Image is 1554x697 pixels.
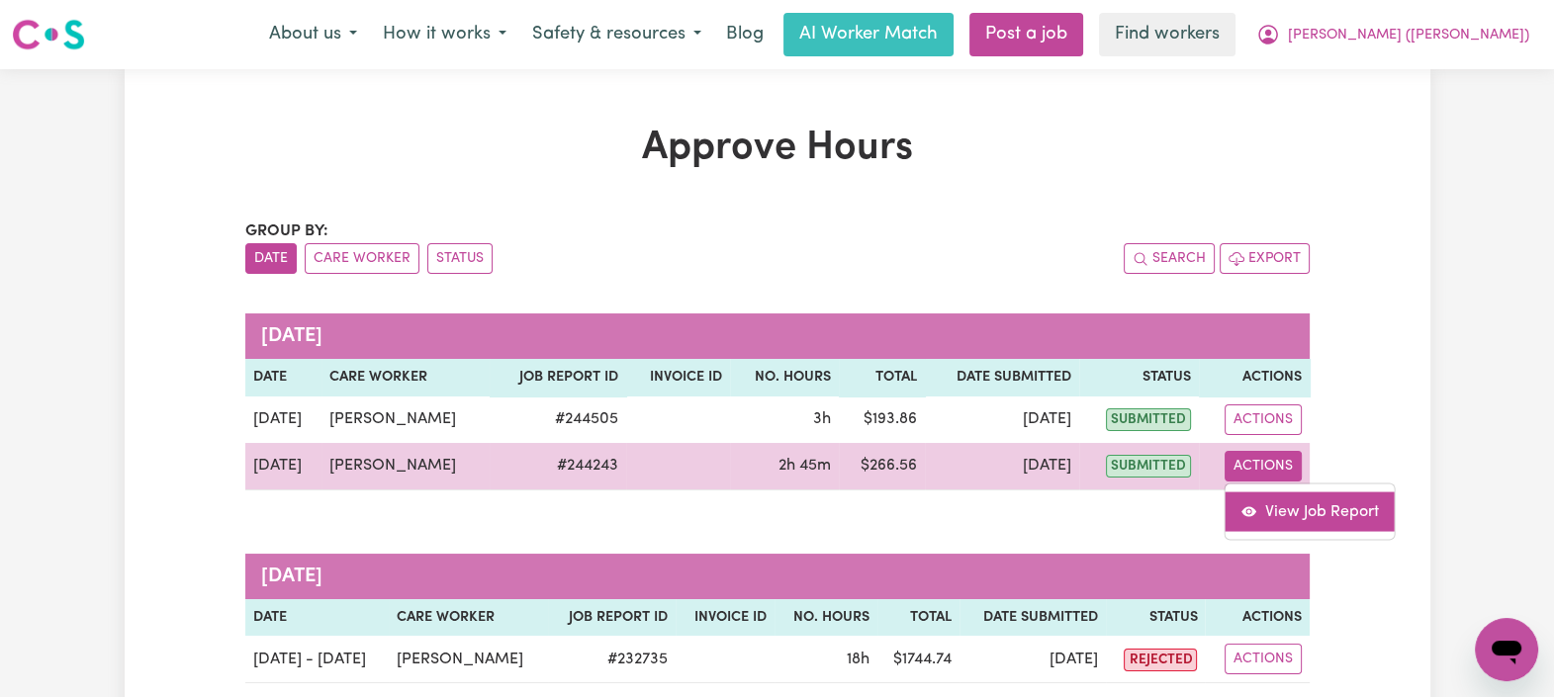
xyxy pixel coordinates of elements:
td: $ 266.56 [839,443,925,490]
th: Actions [1205,599,1309,637]
button: Search [1124,243,1215,274]
button: sort invoices by date [245,243,297,274]
button: Actions [1225,644,1302,674]
th: Date [245,359,321,396]
button: sort invoices by paid status [427,243,493,274]
button: Safety & resources [519,14,714,55]
td: # 232735 [548,636,677,683]
a: AI Worker Match [783,13,954,56]
span: submitted [1106,408,1191,431]
span: 3 hours [813,411,831,427]
h1: Approve Hours [245,125,1310,172]
div: Actions [1225,482,1396,540]
th: Job Report ID [548,599,677,637]
span: Group by: [245,223,328,239]
span: 18 hours [847,652,869,667]
th: Care worker [321,359,491,396]
a: Careseekers logo [12,12,85,57]
th: Date Submitted [925,359,1079,396]
th: Job Report ID [490,359,625,396]
span: 2 hours 45 minutes [778,458,831,474]
th: Date [245,599,389,637]
th: Total [877,599,960,637]
td: [DATE] [960,636,1105,683]
th: Status [1079,359,1199,396]
td: [DATE] [245,443,321,490]
th: Actions [1199,359,1309,396]
th: Status [1106,599,1206,637]
td: # 244243 [490,443,625,490]
button: Export [1220,243,1310,274]
th: No. Hours [730,359,839,396]
button: My Account [1243,14,1542,55]
iframe: Button to launch messaging window [1475,618,1538,681]
button: Actions [1225,451,1302,481]
span: submitted [1106,455,1191,478]
td: [DATE] [925,396,1079,443]
th: Date Submitted [960,599,1105,637]
th: Invoice ID [626,359,730,396]
a: Find workers [1099,13,1235,56]
th: Care worker [389,599,548,637]
caption: [DATE] [245,313,1310,359]
a: Post a job [969,13,1083,56]
td: $ 193.86 [839,396,925,443]
span: rejected [1124,649,1197,671]
img: Careseekers logo [12,17,85,52]
a: Blog [714,13,776,56]
button: sort invoices by care worker [305,243,419,274]
button: Actions [1225,404,1302,435]
caption: [DATE] [245,554,1310,599]
td: [PERSON_NAME] [321,443,491,490]
td: [PERSON_NAME] [321,396,491,443]
th: Total [839,359,925,396]
button: How it works [370,14,519,55]
th: Invoice ID [676,599,774,637]
td: [DATE] [925,443,1079,490]
a: View job report 244243 [1226,491,1395,531]
td: [PERSON_NAME] [389,636,548,683]
span: [PERSON_NAME] ([PERSON_NAME]) [1288,25,1529,46]
td: [DATE] [245,396,321,443]
td: $ 1744.74 [877,636,960,683]
td: # 244505 [490,396,625,443]
th: No. Hours [775,599,877,637]
td: [DATE] - [DATE] [245,636,389,683]
button: About us [256,14,370,55]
